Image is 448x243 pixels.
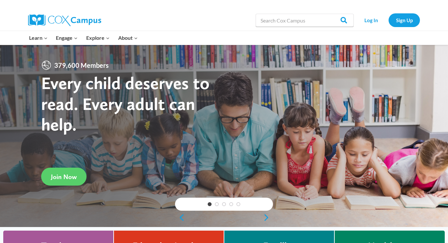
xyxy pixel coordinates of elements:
[263,214,273,221] a: next
[357,13,385,27] a: Log In
[229,202,233,206] a: 4
[118,34,138,42] span: About
[357,13,420,27] nav: Secondary Navigation
[52,60,111,70] span: 379,600 Members
[208,202,212,206] a: 1
[215,202,219,206] a: 2
[175,214,185,221] a: previous
[175,211,273,224] div: content slider buttons
[41,72,210,135] strong: Every child deserves to read. Every adult can help.
[222,202,226,206] a: 3
[28,14,101,26] img: Cox Campus
[25,31,142,45] nav: Primary Navigation
[29,34,48,42] span: Learn
[389,13,420,27] a: Sign Up
[236,202,240,206] a: 5
[56,34,78,42] span: Engage
[41,168,87,186] a: Join Now
[86,34,110,42] span: Explore
[51,173,77,181] span: Join Now
[256,14,354,27] input: Search Cox Campus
